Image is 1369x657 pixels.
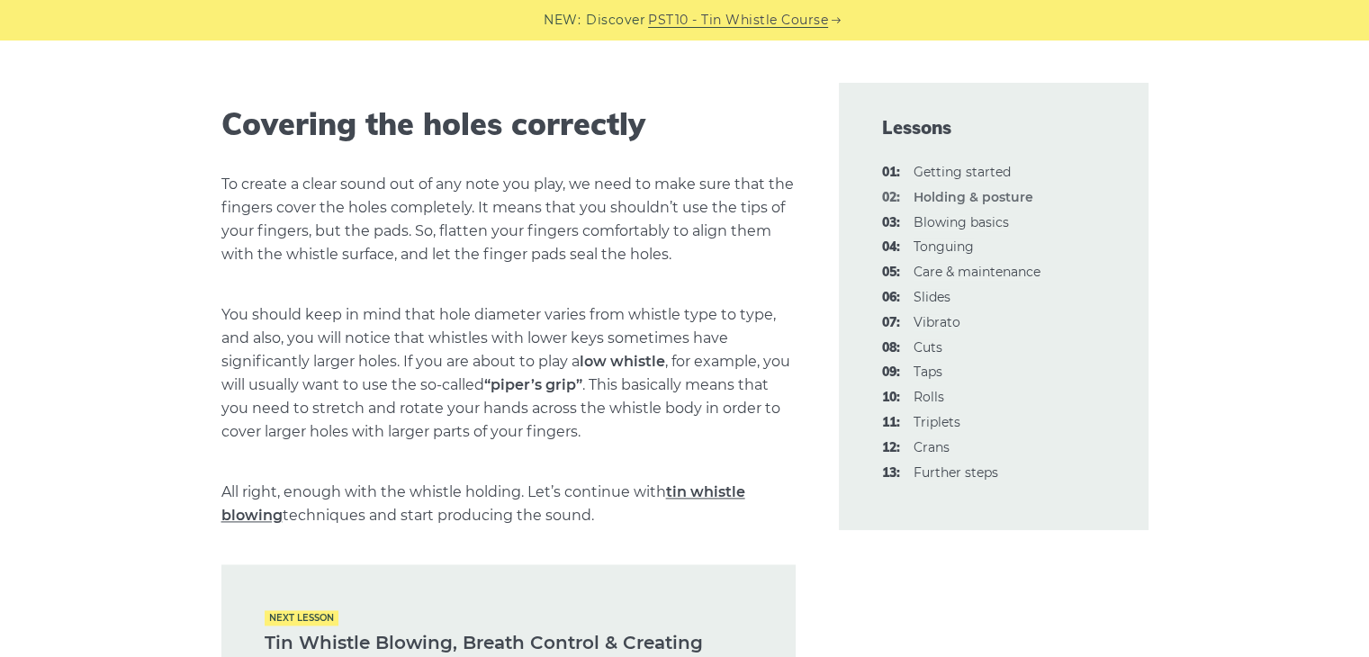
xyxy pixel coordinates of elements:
a: 09:Taps [914,364,942,380]
span: 03: [882,212,900,234]
span: 13: [882,463,900,484]
a: 11:Triplets [914,414,960,430]
a: 01:Getting started [914,164,1011,180]
a: 07:Vibrato [914,314,960,330]
span: 02: [882,187,900,209]
span: 04: [882,237,900,258]
a: 03:Blowing basics [914,214,1009,230]
span: 05: [882,262,900,283]
a: PST10 - Tin Whistle Course [648,10,828,31]
a: 06:Slides [914,289,950,305]
a: 10:Rolls [914,389,944,405]
span: NEW: [544,10,581,31]
span: 10: [882,387,900,409]
a: 08:Cuts [914,339,942,355]
a: tin whistle blowing [221,483,745,524]
span: Lessons [882,115,1105,140]
a: 04:Tonguing [914,238,974,255]
p: To create a clear sound out of any note you play, we need to make sure that the fingers cover the... [221,173,796,266]
span: 08: [882,337,900,359]
strong: low whistle [580,353,665,370]
p: You should keep in mind that hole diameter varies from whistle type to type, and also, you will n... [221,303,796,444]
a: 05:Care & maintenance [914,264,1040,280]
span: Next lesson [265,610,338,625]
a: 12:Crans [914,439,950,455]
span: 01: [882,162,900,184]
p: All right, enough with the whistle holding. Let’s continue with techniques and start producing th... [221,481,796,527]
span: 06: [882,287,900,309]
span: Discover [586,10,645,31]
a: 13:Further steps [914,464,998,481]
span: 12: [882,437,900,459]
strong: Holding & posture [914,189,1033,205]
h2: Covering the holes correctly [221,106,796,143]
span: 11: [882,412,900,434]
span: 09: [882,362,900,383]
strong: “piper’s grip” [484,376,582,393]
span: 07: [882,312,900,334]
